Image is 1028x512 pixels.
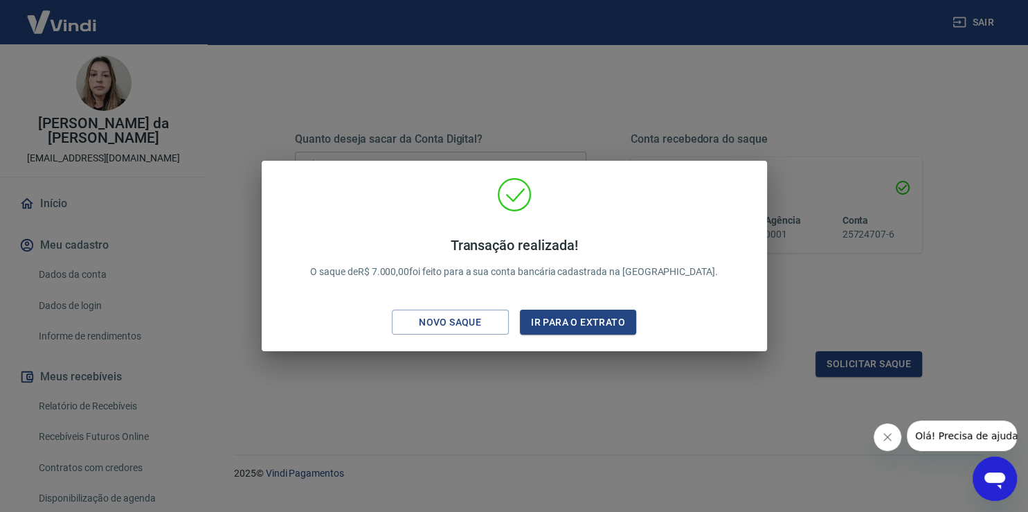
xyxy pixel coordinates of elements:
p: O saque de R$ 7.000,00 foi feito para a sua conta bancária cadastrada na [GEOGRAPHIC_DATA]. [310,237,718,279]
h4: Transação realizada! [310,237,718,254]
iframe: Fechar mensagem [874,423,901,451]
iframe: Botão para abrir a janela de mensagens [973,457,1017,501]
span: Olá! Precisa de ajuda? [8,10,116,21]
iframe: Mensagem da empresa [907,421,1017,451]
button: Novo saque [392,310,509,335]
div: Novo saque [402,314,498,331]
button: Ir para o extrato [520,310,637,335]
